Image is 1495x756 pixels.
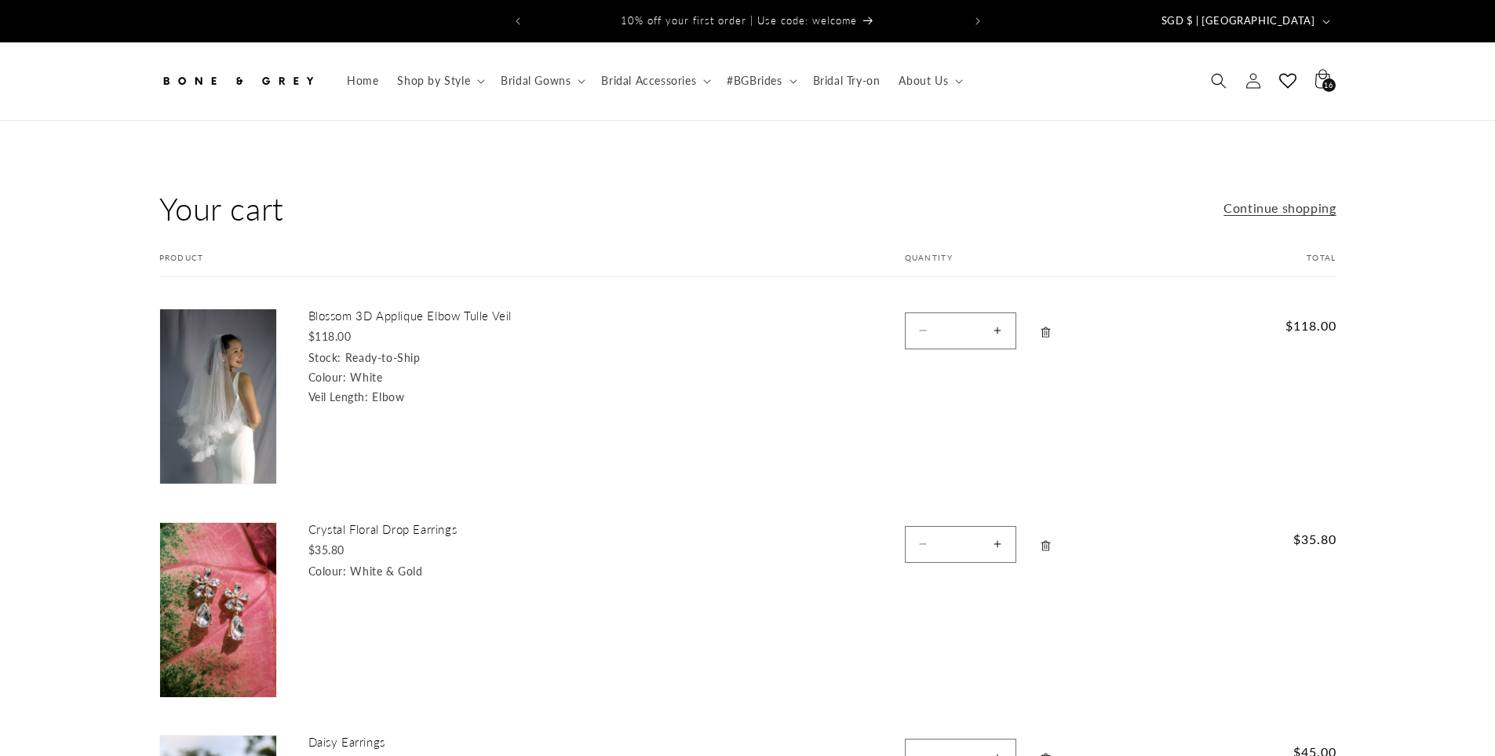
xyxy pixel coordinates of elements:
[308,371,347,384] dt: Colour:
[159,253,866,277] th: Product
[308,309,544,324] a: Blossom 3D Applique Elbow Tulle Veil
[889,64,969,97] summary: About Us
[601,74,696,88] span: Bridal Accessories
[1214,530,1336,549] span: $35.80
[350,564,422,578] dd: White & Gold
[804,64,890,97] a: Bridal Try-on
[813,74,881,88] span: Bridal Try-on
[1324,79,1333,92] span: 16
[160,523,276,697] img: Crystal Floral Drop Earrings | Bone and Grey Bridal Accessories
[308,735,544,751] a: Daisy Earrings
[961,6,995,36] button: Next announcement
[1201,64,1236,98] summary: Search
[153,58,322,104] a: Bone and Grey Bridal
[1183,253,1336,277] th: Total
[372,390,404,404] dd: Elbow
[159,64,316,98] img: Bone and Grey Bridal
[388,64,491,97] summary: Shop by Style
[717,64,803,97] summary: #BGBrides
[308,564,347,578] dt: Colour:
[1161,13,1315,29] span: SGD $ | [GEOGRAPHIC_DATA]
[592,64,717,97] summary: Bridal Accessories
[159,188,284,229] h1: Your cart
[308,351,342,364] dt: Stock:
[308,522,544,538] a: Crystal Floral Drop Earrings
[1152,6,1336,36] button: SGD $ | [GEOGRAPHIC_DATA]
[347,74,378,88] span: Home
[350,371,382,384] dd: White
[308,542,544,558] div: $35.80
[941,312,980,349] input: Quantity for Blossom 3D Applique Elbow Tulle Veil
[899,74,948,88] span: About Us
[397,74,470,88] span: Shop by Style
[160,309,276,484] img: Blossom 3D Floral Applique Elbow Tulle Veil | Bone and Grey Bridal Accessories | Wedding Veils On...
[621,14,857,27] span: 10% off your first order | Use code: welcome
[308,390,369,404] dt: Veil Length:
[866,253,1183,277] th: Quantity
[345,351,421,364] dd: Ready-to-Ship
[1223,197,1336,220] a: Continue shopping
[1214,316,1336,335] span: $118.00
[727,74,782,88] span: #BGBrides
[941,526,980,563] input: Quantity for Crystal Floral Drop Earrings
[491,64,592,97] summary: Bridal Gowns
[1032,312,1059,352] a: Remove Blossom 3D Applique Elbow Tulle Veil - Ready-to-Ship / White / Elbow
[501,74,571,88] span: Bridal Gowns
[337,64,388,97] a: Home
[1032,526,1059,566] a: Remove Crystal Floral Drop Earrings - White & Gold
[308,328,544,345] div: $118.00
[501,6,535,36] button: Previous announcement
